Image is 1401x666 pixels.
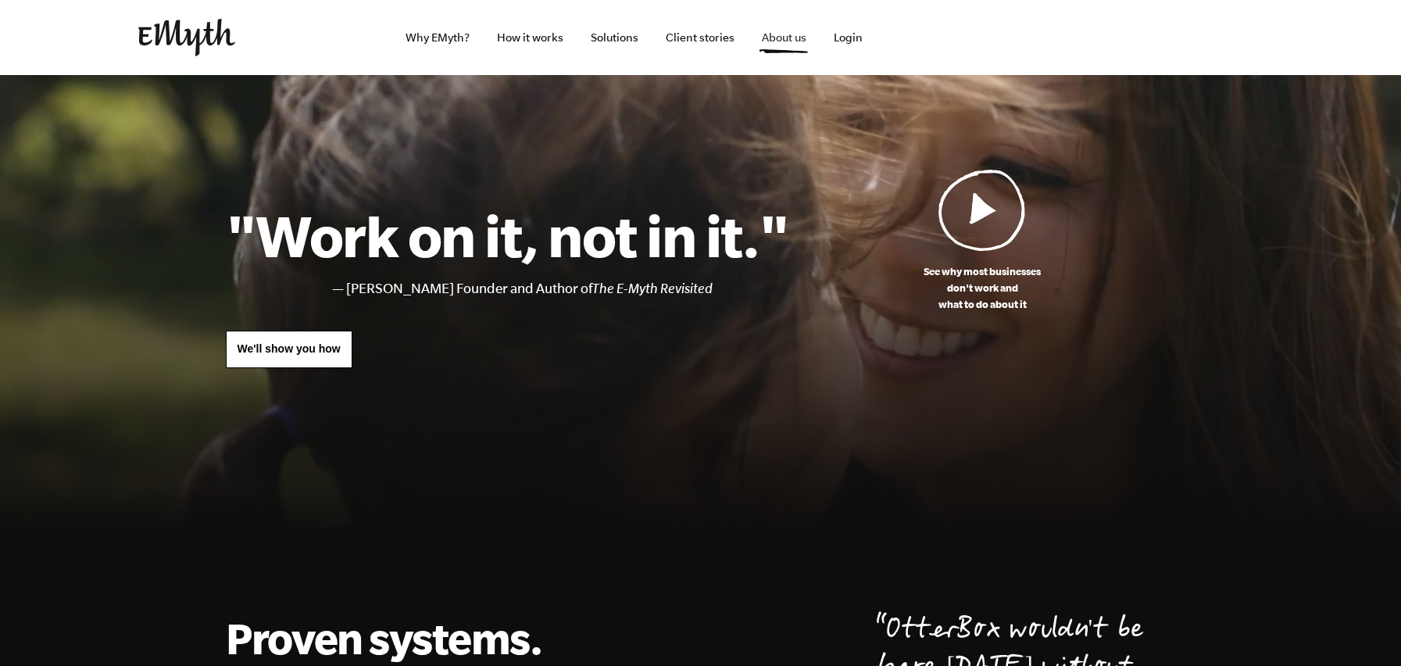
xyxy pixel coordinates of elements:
[226,201,789,270] h1: "Work on it, not in it."
[138,19,235,56] img: EMyth
[226,331,352,368] a: We'll show you how
[789,263,1176,313] p: See why most businesses don't work and what to do about it
[592,281,713,296] i: The E-Myth Revisited
[238,342,341,355] span: We'll show you how
[1099,20,1263,55] iframe: Embedded CTA
[938,169,1026,251] img: Play Video
[927,20,1092,55] iframe: Embedded CTA
[789,169,1176,313] a: See why most businessesdon't work andwhat to do about it
[1323,591,1401,666] iframe: Chat Widget
[346,277,789,300] li: [PERSON_NAME] Founder and Author of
